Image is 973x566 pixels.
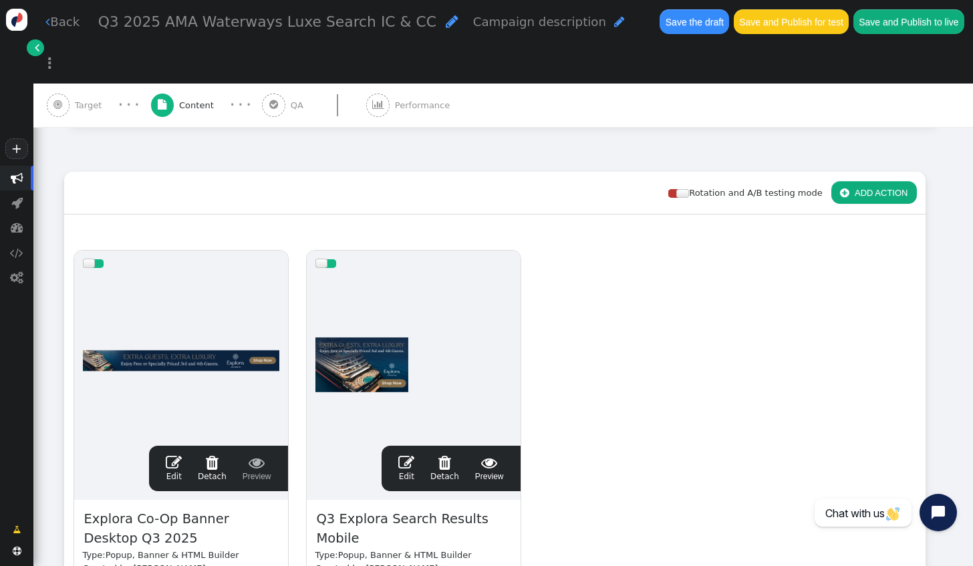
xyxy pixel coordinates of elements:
[11,221,23,234] span: 
[243,454,271,482] span: Preview
[198,454,227,482] a: Detach
[5,138,28,159] a: +
[45,15,50,28] span: 
[98,13,436,30] span: Q3 2025 AMA Waterways Luxe Search IC & CC
[269,100,278,110] span: 
[840,188,849,198] span: 
[243,454,271,470] span: 
[366,84,478,128] a:  Performance
[166,454,182,470] span: 
[4,519,29,541] a: 
[6,9,28,31] img: logo-icon.svg
[430,454,459,470] span: 
[853,9,964,33] button: Save and Publish to live
[10,247,23,259] span: 
[13,523,21,537] span: 
[831,181,917,204] button: ADD ACTION
[45,13,80,31] a: Back
[315,509,512,549] span: Q3 Explora Search Results Mobile
[35,41,39,54] span: 
[262,84,366,128] a:  QA
[198,454,227,481] span: Detach
[446,14,458,29] span: 
[475,454,504,482] a: Preview
[33,43,65,83] a: ⋮
[27,39,43,56] a: 
[13,547,21,555] span: 
[118,97,139,114] div: · · ·
[47,84,151,128] a:  Target · · ·
[11,172,23,184] span: 
[734,9,849,33] button: Save and Publish for test
[75,99,107,112] span: Target
[53,100,62,110] span: 
[475,454,504,470] span: 
[243,454,271,482] a: Preview
[151,84,263,128] a:  Content · · ·
[395,99,455,112] span: Performance
[430,454,459,482] a: Detach
[430,454,459,481] span: Detach
[10,271,23,284] span: 
[315,549,512,562] div: Type:
[614,15,625,28] span: 
[158,100,166,110] span: 
[166,454,182,482] a: Edit
[372,100,384,110] span: 
[83,509,279,549] span: Explora Co-Op Banner Desktop Q3 2025
[668,186,831,200] div: Rotation and A/B testing mode
[398,454,414,470] span: 
[179,99,219,112] span: Content
[198,454,227,470] span: 
[83,549,279,562] div: Type:
[338,550,472,560] span: Popup, Banner & HTML Builder
[473,15,606,29] span: Campaign description
[291,99,309,112] span: QA
[398,454,414,482] a: Edit
[11,196,23,209] span: 
[230,97,251,114] div: · · ·
[475,454,504,482] span: Preview
[660,9,729,33] button: Save the draft
[106,550,239,560] span: Popup, Banner & HTML Builder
